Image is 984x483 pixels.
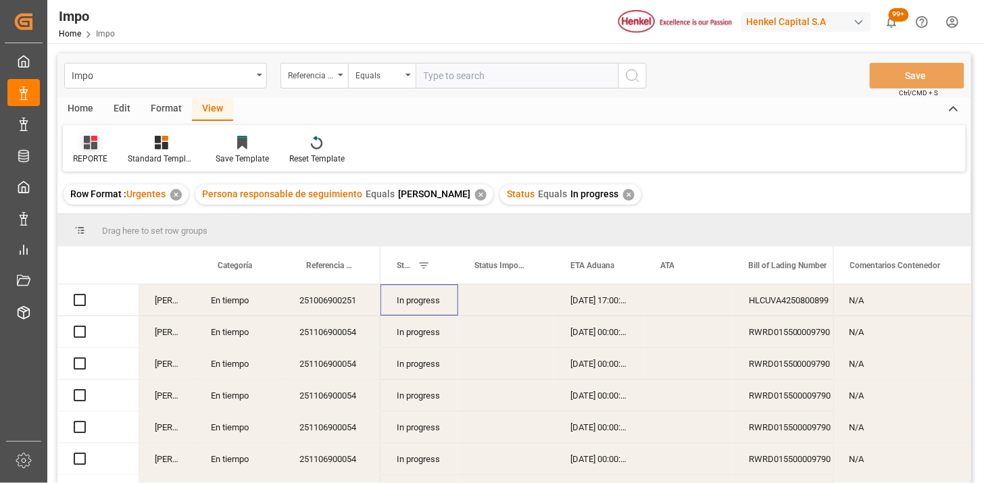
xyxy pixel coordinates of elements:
[554,443,644,474] div: [DATE] 00:00:00
[195,348,283,379] div: En tiempo
[907,7,937,37] button: Help Center
[192,98,233,121] div: View
[139,284,195,315] div: [PERSON_NAME]
[73,153,107,165] div: REPORTE
[749,261,827,270] span: Bill of Lading Number
[103,98,141,121] div: Edit
[833,380,971,411] div: Press SPACE to select this row.
[398,188,470,199] span: [PERSON_NAME]
[733,380,868,411] div: RWRD015500009790
[833,380,971,411] div: N/A
[474,261,526,270] span: Status Importación
[216,153,269,165] div: Save Template
[170,189,182,201] div: ✕
[139,380,195,411] div: [PERSON_NAME]
[57,316,380,348] div: Press SPACE to select this row.
[283,380,380,411] div: 251106900054
[57,380,380,411] div: Press SPACE to select this row.
[195,411,283,442] div: En tiempo
[475,189,487,201] div: ✕
[380,284,458,315] div: In progress
[380,411,458,442] div: In progress
[833,443,971,475] div: Press SPACE to select this row.
[554,316,644,347] div: [DATE] 00:00:00
[870,63,964,88] button: Save
[283,348,380,379] div: 251106900054
[733,411,868,442] div: RWRD015500009790
[195,316,283,347] div: En tiempo
[833,284,971,315] div: N/A
[59,29,81,39] a: Home
[64,63,267,88] button: open menu
[139,316,195,347] div: [PERSON_NAME]
[139,411,195,442] div: [PERSON_NAME]
[554,380,644,411] div: [DATE] 00:00:00
[195,380,283,411] div: En tiempo
[833,411,971,443] div: Press SPACE to select this row.
[283,443,380,474] div: 251106900054
[288,66,334,82] div: Referencia Leschaco
[280,63,348,88] button: open menu
[57,284,380,316] div: Press SPACE to select this row.
[128,153,195,165] div: Standard Templates
[195,284,283,315] div: En tiempo
[283,411,380,442] div: 251106900054
[538,188,567,199] span: Equals
[833,411,971,442] div: N/A
[355,66,401,82] div: Equals
[283,284,380,315] div: 251006900251
[618,10,732,34] img: Henkel%20logo.jpg_1689854090.jpg
[397,261,412,270] span: Status
[380,443,458,474] div: In progress
[57,348,380,380] div: Press SPACE to select this row.
[139,348,195,379] div: [PERSON_NAME]
[70,188,126,199] span: Row Format :
[139,443,195,474] div: [PERSON_NAME]
[733,284,868,315] div: HLCUVA4250800899
[57,98,103,121] div: Home
[380,348,458,379] div: In progress
[283,316,380,347] div: 251106900054
[889,8,909,22] span: 99+
[380,380,458,411] div: In progress
[833,348,971,379] div: N/A
[416,63,618,88] input: Type to search
[306,261,352,270] span: Referencia Leschaco
[57,411,380,443] div: Press SPACE to select this row.
[623,189,635,201] div: ✕
[618,63,647,88] button: search button
[72,66,252,83] div: Impo
[660,261,674,270] span: ATA
[554,411,644,442] div: [DATE] 00:00:00
[833,348,971,380] div: Press SPACE to select this row.
[877,7,907,37] button: show 100 new notifications
[218,261,252,270] span: Categoría
[102,226,207,236] span: Drag here to set row groups
[570,188,618,199] span: In progress
[833,316,971,347] div: N/A
[366,188,395,199] span: Equals
[733,316,868,347] div: RWRD015500009790
[570,261,614,270] span: ETA Aduana
[57,443,380,475] div: Press SPACE to select this row.
[850,261,941,270] span: Comentarios Contenedor
[741,12,871,32] div: Henkel Capital S.A
[380,316,458,347] div: In progress
[141,98,192,121] div: Format
[900,88,939,98] span: Ctrl/CMD + S
[507,188,535,199] span: Status
[741,9,877,34] button: Henkel Capital S.A
[833,284,971,316] div: Press SPACE to select this row.
[195,443,283,474] div: En tiempo
[289,153,345,165] div: Reset Template
[348,63,416,88] button: open menu
[833,316,971,348] div: Press SPACE to select this row.
[733,348,868,379] div: RWRD015500009790
[733,443,868,474] div: RWRD015500009790
[554,284,644,315] div: [DATE] 17:00:00
[833,443,971,474] div: N/A
[126,188,166,199] span: Urgentes
[554,348,644,379] div: [DATE] 00:00:00
[202,188,362,199] span: Persona responsable de seguimiento
[59,6,115,26] div: Impo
